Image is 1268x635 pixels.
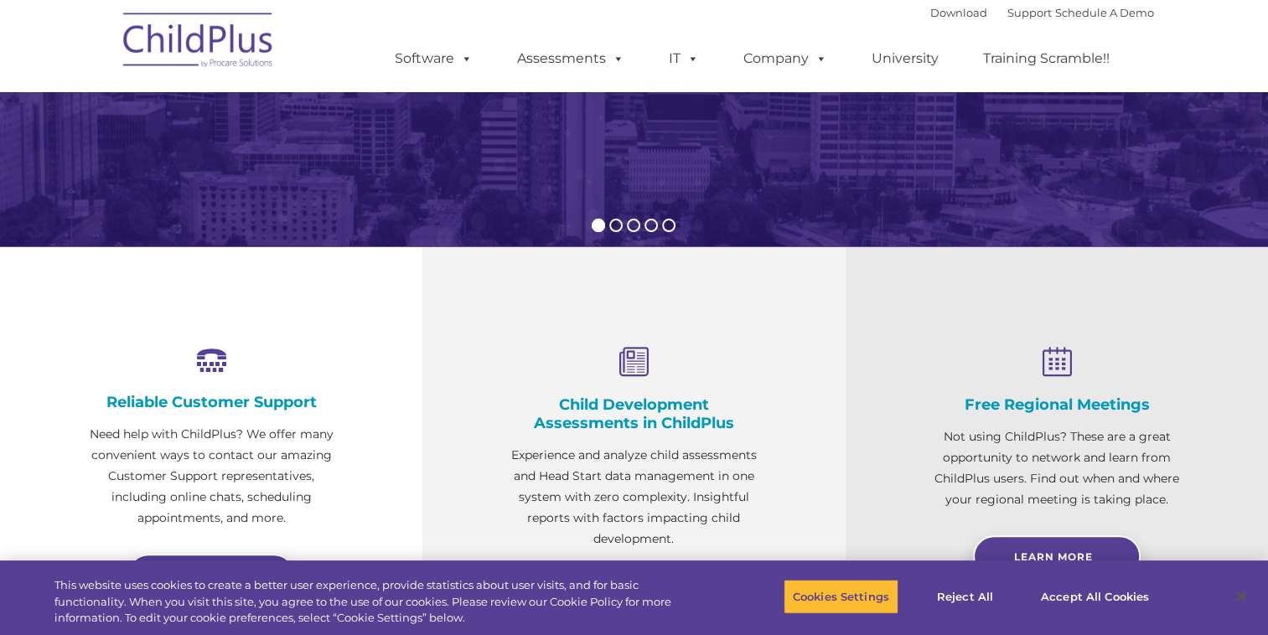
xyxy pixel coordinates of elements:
font: | [930,6,1154,19]
div: This website uses cookies to create a better user experience, provide statistics about user visit... [54,577,697,627]
a: Support [1007,6,1052,19]
a: University [855,42,955,75]
button: Reject All [913,579,1017,614]
p: Not using ChildPlus? These are a great opportunity to network and learn from ChildPlus users. Fin... [929,426,1184,510]
a: Software [378,42,489,75]
a: Learn more [127,554,295,596]
a: Download [930,6,987,19]
a: IT [652,42,716,75]
img: ChildPlus by Procare Solutions [115,1,282,85]
span: Learn More [1014,550,1093,563]
a: Company [727,42,844,75]
a: Learn More [973,535,1141,577]
button: Accept All Cookies [1032,579,1158,614]
a: Training Scramble!! [966,42,1126,75]
p: Need help with ChildPlus? We offer many convenient ways to contact our amazing Customer Support r... [84,424,339,529]
button: Close [1223,578,1260,615]
span: Last name [233,111,284,123]
button: Cookies Settings [784,579,898,614]
a: Assessments [500,42,641,75]
span: Phone number [233,179,304,192]
h4: Child Development Assessments in ChildPlus [506,395,761,432]
h4: Reliable Customer Support [84,393,339,411]
a: Schedule A Demo [1055,6,1154,19]
p: Experience and analyze child assessments and Head Start data management in one system with zero c... [506,445,761,550]
h4: Free Regional Meetings [929,395,1184,414]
